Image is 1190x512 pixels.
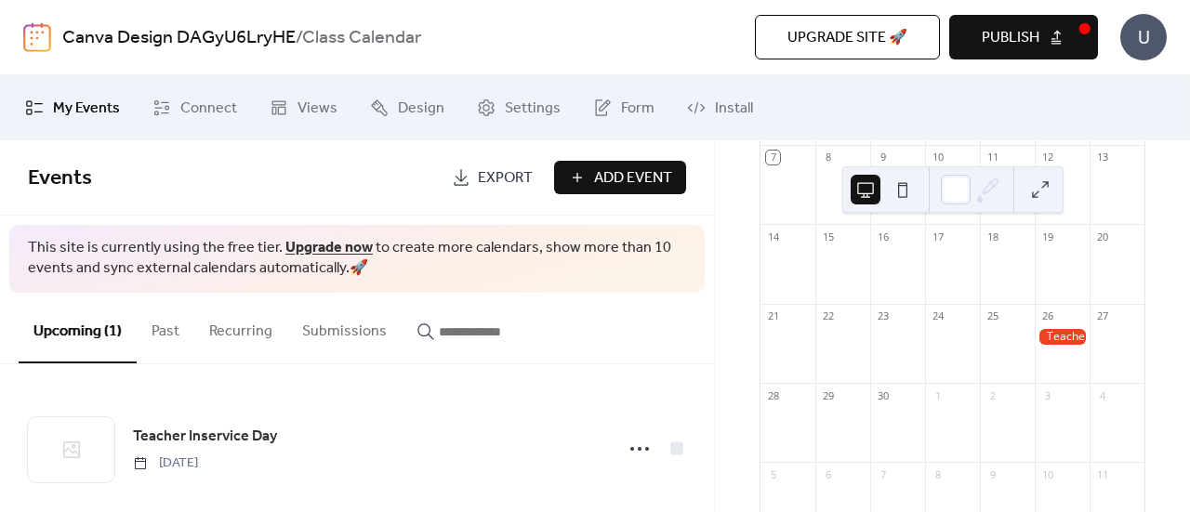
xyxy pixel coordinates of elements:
[1040,467,1054,481] div: 10
[302,20,421,56] b: Class Calendar
[463,83,575,133] a: Settings
[133,453,198,473] span: [DATE]
[876,151,890,164] div: 9
[982,27,1039,49] span: Publish
[478,167,533,190] span: Export
[715,98,753,120] span: Install
[1095,309,1109,323] div: 27
[180,98,237,120] span: Connect
[296,20,302,56] b: /
[1095,388,1109,402] div: 4
[766,151,780,164] div: 7
[766,388,780,402] div: 28
[931,467,945,481] div: 8
[133,426,277,448] span: Teacher Inservice Day
[297,98,337,120] span: Views
[1120,14,1167,60] div: U
[505,98,561,120] span: Settings
[876,467,890,481] div: 7
[821,309,835,323] div: 22
[194,293,287,361] button: Recurring
[1040,309,1054,323] div: 26
[931,151,945,164] div: 10
[19,293,137,363] button: Upcoming (1)
[285,233,373,262] a: Upgrade now
[28,238,686,280] span: This site is currently using the free tier. to create more calendars, show more than 10 events an...
[53,98,120,120] span: My Events
[931,388,945,402] div: 1
[985,230,999,243] div: 18
[139,83,251,133] a: Connect
[62,20,296,56] a: Canva Design DAGyU6LryHE
[11,83,134,133] a: My Events
[137,293,194,361] button: Past
[1035,329,1090,345] div: Teacher Inservice Day
[985,309,999,323] div: 25
[28,158,92,199] span: Events
[787,27,907,49] span: Upgrade site 🚀
[821,151,835,164] div: 8
[755,15,940,59] button: Upgrade site 🚀
[1040,151,1054,164] div: 12
[579,83,668,133] a: Form
[356,83,458,133] a: Design
[931,309,945,323] div: 24
[621,98,654,120] span: Form
[287,293,402,361] button: Submissions
[133,425,277,449] a: Teacher Inservice Day
[985,151,999,164] div: 11
[23,22,51,52] img: logo
[554,161,686,194] button: Add Event
[985,388,999,402] div: 2
[673,83,767,133] a: Install
[594,167,672,190] span: Add Event
[1095,151,1109,164] div: 13
[438,161,547,194] a: Export
[949,15,1098,59] button: Publish
[931,230,945,243] div: 17
[398,98,444,120] span: Design
[766,309,780,323] div: 21
[766,230,780,243] div: 14
[256,83,351,133] a: Views
[876,309,890,323] div: 23
[876,230,890,243] div: 16
[1040,230,1054,243] div: 19
[1040,388,1054,402] div: 3
[821,230,835,243] div: 15
[1095,467,1109,481] div: 11
[821,388,835,402] div: 29
[766,467,780,481] div: 5
[1095,230,1109,243] div: 20
[985,467,999,481] div: 9
[876,388,890,402] div: 30
[821,467,835,481] div: 6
